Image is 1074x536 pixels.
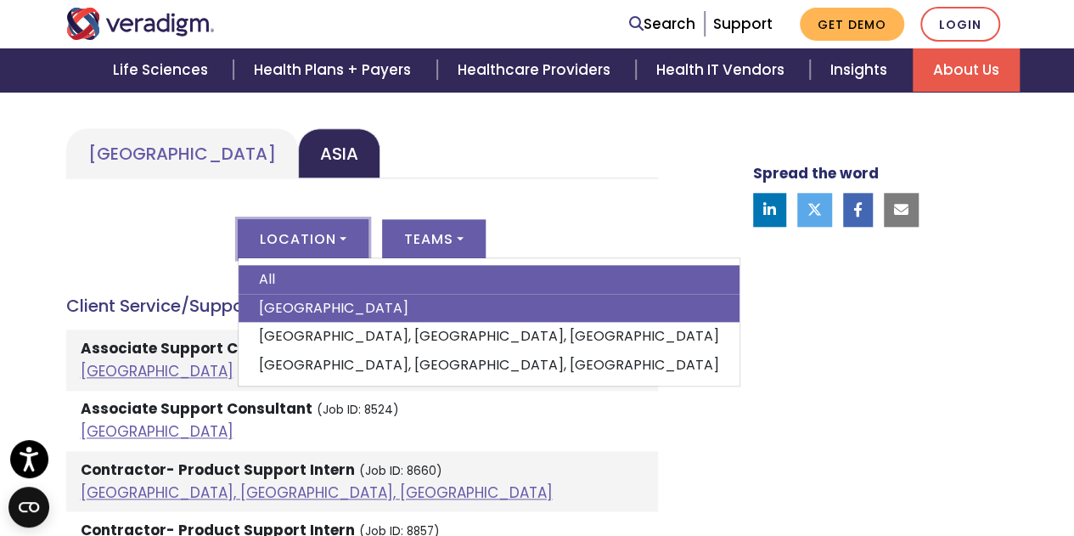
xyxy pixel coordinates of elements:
strong: Associate Support Consultant [81,338,312,358]
a: Healthcare Providers [437,48,636,92]
strong: Spread the word [753,163,879,183]
a: Health IT Vendors [636,48,810,92]
a: Health Plans + Payers [233,48,436,92]
small: (Job ID: 8660) [359,463,442,479]
a: [GEOGRAPHIC_DATA] [81,421,233,442]
a: [GEOGRAPHIC_DATA], [GEOGRAPHIC_DATA], [GEOGRAPHIC_DATA] [81,482,553,503]
a: Get Demo [800,8,904,41]
a: [GEOGRAPHIC_DATA] [66,128,298,178]
a: [GEOGRAPHIC_DATA], [GEOGRAPHIC_DATA], [GEOGRAPHIC_DATA] [239,322,739,351]
a: Login [920,7,1000,42]
a: [GEOGRAPHIC_DATA], [GEOGRAPHIC_DATA], [GEOGRAPHIC_DATA] [239,351,739,380]
a: [GEOGRAPHIC_DATA] [239,294,739,323]
a: About Us [913,48,1020,92]
a: Life Sciences [93,48,233,92]
small: (Job ID: 8524) [317,402,399,418]
a: [GEOGRAPHIC_DATA] [81,361,233,381]
a: Support [713,14,773,34]
button: Open CMP widget [8,487,49,528]
strong: Associate Support Consultant [81,398,312,419]
a: All [239,265,739,294]
img: Veradigm logo [66,8,215,40]
a: Search [629,13,695,36]
strong: Contractor- Product Support Intern [81,460,355,480]
button: Location [238,219,368,258]
h4: Client Service/Support [66,296,658,316]
a: Asia [298,128,380,178]
a: Insights [810,48,913,92]
button: Teams [382,219,486,258]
